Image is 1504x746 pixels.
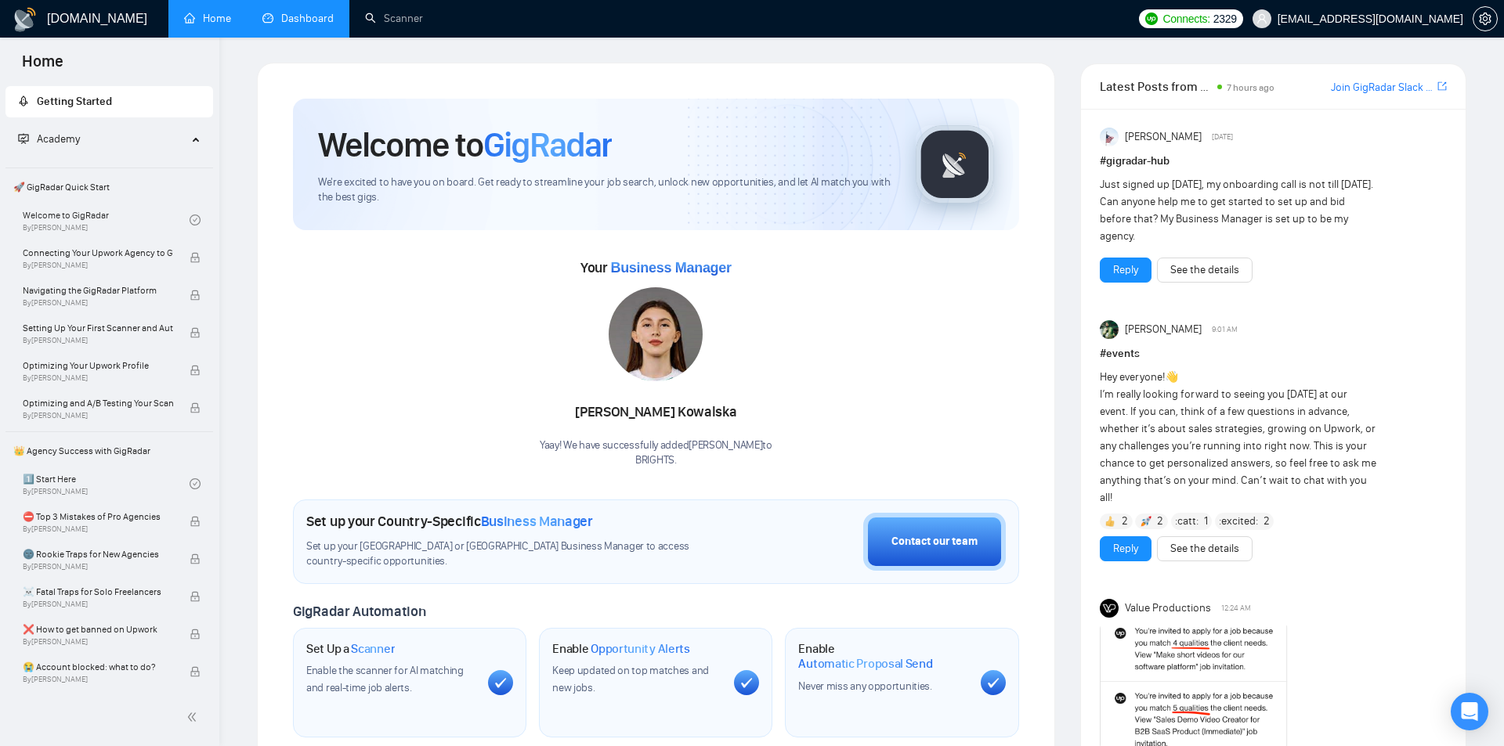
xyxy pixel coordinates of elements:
[190,290,201,301] span: lock
[1165,370,1178,384] span: 👋
[1175,513,1198,530] span: :catt:
[1125,600,1211,617] span: Value Productions
[23,546,173,562] span: 🌚 Rookie Traps for New Agencies
[552,664,709,694] span: Keep updated on top matches and new jobs.
[306,641,395,657] h1: Set Up a
[1212,323,1238,337] span: 9:01 AM
[1162,10,1209,27] span: Connects:
[23,336,173,345] span: By [PERSON_NAME]
[184,12,231,25] a: homeHome
[23,562,173,571] span: By [PERSON_NAME]
[1113,540,1138,557] a: Reply
[190,365,201,376] span: lock
[190,252,201,263] span: lock
[190,478,201,489] span: check-circle
[262,12,334,25] a: dashboardDashboard
[351,641,395,657] span: Scanner
[591,641,690,657] span: Opportunity Alerts
[23,320,173,336] span: Setting Up Your First Scanner and Auto-Bidder
[318,124,612,166] h1: Welcome to
[1145,13,1158,25] img: upwork-logo.png
[1100,369,1378,506] div: Hey everyone! I’m really looking forward to seeing you [DATE] at our event. If you can, think of ...
[9,50,76,83] span: Home
[37,132,80,146] span: Academy
[1221,601,1251,615] span: 12:24 AM
[190,629,201,640] span: lock
[23,659,173,675] span: 😭 Account blocked: what to do?
[23,584,173,600] span: ☠️ Fatal Traps for Solo Freelancers
[1122,514,1128,529] span: 2
[1212,130,1233,144] span: [DATE]
[1125,128,1202,146] span: [PERSON_NAME]
[1157,536,1253,561] button: See the details
[610,260,731,276] span: Business Manager
[1437,79,1447,94] a: export
[23,298,173,308] span: By [PERSON_NAME]
[13,7,38,32] img: logo
[1100,320,1119,339] img: Vlad
[1100,258,1151,283] button: Reply
[798,656,932,672] span: Automatic Proposal Send
[190,402,201,413] span: lock
[1100,128,1119,146] img: Anisuzzaman Khan
[23,283,173,298] span: Navigating the GigRadar Platform
[18,96,29,106] span: rocket
[306,664,464,694] span: Enable the scanner for AI matching and real-time job alerts.
[293,603,425,620] span: GigRadar Automation
[483,124,612,166] span: GigRadar
[186,709,202,725] span: double-left
[318,175,891,205] span: We're excited to have you on board. Get ready to streamline your job search, unlock new opportuni...
[7,435,211,467] span: 👑 Agency Success with GigRadar
[1437,80,1447,92] span: export
[540,438,772,468] div: Yaay! We have successfully added [PERSON_NAME] to
[916,125,994,204] img: gigradar-logo.png
[306,513,593,530] h1: Set up your Country-Specific
[5,86,213,117] li: Getting Started
[1125,321,1202,338] span: [PERSON_NAME]
[23,622,173,637] span: ❌ How to get banned on Upwork
[23,203,190,237] a: Welcome to GigRadarBy[PERSON_NAME]
[190,591,201,602] span: lock
[540,453,772,468] p: BRIGHTS .
[23,675,173,684] span: By [PERSON_NAME]
[798,641,967,672] h1: Enable
[1100,77,1213,96] span: Latest Posts from the GigRadar Community
[190,327,201,338] span: lock
[1157,258,1253,283] button: See the details
[365,12,423,25] a: searchScanner
[7,171,211,203] span: 🚀 GigRadar Quick Start
[481,513,593,530] span: Business Manager
[190,516,201,527] span: lock
[1451,693,1488,730] div: Open Intercom Messenger
[798,679,931,693] span: Never miss any opportunities.
[1100,345,1447,362] h1: # events
[23,261,173,270] span: By [PERSON_NAME]
[580,259,732,276] span: Your
[552,641,690,657] h1: Enable
[609,287,703,381] img: 1706119054909-multi-51.jpg
[1104,516,1115,527] img: 👍
[37,95,112,108] span: Getting Started
[1264,514,1270,529] span: 2
[540,399,772,426] div: [PERSON_NAME] Kowalska
[23,600,173,609] span: By [PERSON_NAME]
[891,533,978,550] div: Contact our team
[23,524,173,534] span: By [PERSON_NAME]
[1100,153,1447,170] h1: # gigradar-hub
[23,509,173,524] span: ⛔ Top 3 Mistakes of Pro Agencies
[23,358,173,373] span: Optimizing Your Upwork Profile
[1213,10,1237,27] span: 2329
[23,637,173,647] span: By [PERSON_NAME]
[1219,513,1258,530] span: :excited:
[306,539,726,569] span: Set up your [GEOGRAPHIC_DATA] or [GEOGRAPHIC_DATA] Business Manager to access country-specific op...
[863,513,1006,571] button: Contact our team
[1473,13,1497,25] span: setting
[190,553,201,564] span: lock
[1100,536,1151,561] button: Reply
[1227,82,1274,93] span: 7 hours ago
[1170,261,1239,279] a: See the details
[1157,514,1163,529] span: 2
[190,666,201,677] span: lock
[1170,540,1239,557] a: See the details
[23,467,190,501] a: 1️⃣ Start HereBy[PERSON_NAME]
